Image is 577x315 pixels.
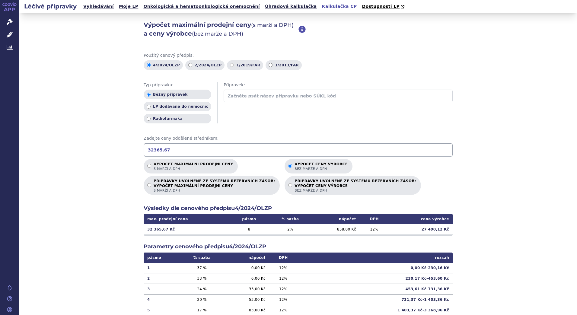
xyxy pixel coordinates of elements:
[144,82,211,88] span: Typ přípravku:
[266,60,302,70] label: 1/2013/FAR
[389,224,453,234] td: 27 490,12 Kč
[360,224,389,234] td: 12 %
[144,294,180,305] td: 4
[223,273,269,284] td: 6,00 Kč
[362,4,400,9] span: Dostupnosti LP
[360,2,407,11] a: Dostupnosti LP
[144,273,180,284] td: 2
[147,164,151,168] input: Výpočet maximální prodejní cenys marží a DPH
[295,183,416,188] strong: VÝPOČET CENY VÝROBCE
[147,63,151,67] input: 4/2024/OLZP
[154,179,275,193] p: PŘÍPRAVKY UVOLNĚNÉ ZE SYSTÉMU REZERVNÍCH ZÁSOB:
[295,188,416,193] span: bez marže a DPH
[144,21,298,38] h2: Výpočet maximální prodejní ceny a ceny výrobce
[142,2,262,11] a: Onkologická a hematoonkologická onemocnění
[144,284,180,294] td: 3
[223,263,269,273] td: 0,00 Kč
[268,224,312,234] td: 2 %
[224,82,453,88] span: Přípravek:
[223,294,269,305] td: 53,00 Kč
[180,253,223,263] th: % sazba
[144,90,211,99] label: Běžný přípravek
[154,183,275,188] strong: VÝPOČET MAXIMÁLNÍ PRODEJNÍ CENY
[298,294,453,305] td: 731,37 Kč - 1 403,36 Kč
[144,205,453,212] h2: Výsledky dle cenového předpisu 4/2024/OLZP
[298,273,453,284] td: 230,17 Kč - 453,60 Kč
[144,52,453,59] span: Použitý cenový předpis:
[144,143,453,157] input: Zadejte ceny oddělené středníkem
[295,167,348,171] span: bez marže a DPH
[147,117,151,121] input: Radiofarmaka
[154,162,233,171] p: Výpočet maximální prodejní ceny
[389,214,453,224] th: cena výrobce
[288,164,292,168] input: Výpočet ceny výrobcebez marže a DPH
[269,294,298,305] td: 12 %
[298,284,453,294] td: 453,61 Kč - 731,36 Kč
[144,135,453,142] span: Zadejte ceny oddělené středníkem:
[144,60,183,70] label: 4/2024/OLZP
[223,284,269,294] td: 33,00 Kč
[147,93,151,97] input: Běžný přípravek
[81,2,116,11] a: Vyhledávání
[147,183,151,187] input: PŘÍPRAVKY UVOLNĚNÉ ZE SYSTÉMU REZERVNÍCH ZÁSOB:VÝPOČET MAXIMÁLNÍ PRODEJNÍ CENYs marží a DPH
[312,214,360,224] th: nápočet
[288,183,292,187] input: PŘÍPRAVKY UVOLNĚNÉ ZE SYSTÉMU REZERVNÍCH ZÁSOB:VÝPOČET CENY VÝROBCEbez marže a DPH
[144,243,453,250] h2: Parametry cenového předpisu 4/2024/OLZP
[230,214,268,224] th: pásmo
[224,90,453,102] input: Začněte psát název přípravku nebo SÚKL kód
[180,273,223,284] td: 33 %
[320,2,359,11] a: Kalkulačka CP
[263,2,319,11] a: Úhradová kalkulačka
[144,114,211,123] label: Radiofarmaka
[180,284,223,294] td: 24 %
[117,2,140,11] a: Moje LP
[269,273,298,284] td: 12 %
[144,253,180,263] th: pásmo
[154,167,233,171] span: s marží a DPH
[230,63,234,67] input: 1/2019/FAR
[298,263,453,273] td: 0,00 Kč - 230,16 Kč
[147,105,151,109] input: LP dodávané do nemocnic
[144,224,230,234] td: 32 365,67 Kč
[312,224,360,234] td: 858,00 Kč
[19,2,81,11] h2: Léčivé přípravky
[295,179,416,193] p: PŘÍPRAVKY UVOLNĚNÉ ZE SYSTÉMU REZERVNÍCH ZÁSOB:
[268,214,312,224] th: % sazba
[192,30,243,37] span: (bez marže a DPH)
[144,102,211,111] label: LP dodávané do nemocnic
[223,253,269,263] th: nápočet
[230,224,268,234] td: 8
[144,214,230,224] th: max. prodejní cena
[269,253,298,263] th: DPH
[360,214,389,224] th: DPH
[269,63,273,67] input: 1/2013/FAR
[295,162,348,171] p: Výpočet ceny výrobce
[269,263,298,273] td: 12 %
[144,263,180,273] td: 1
[269,284,298,294] td: 12 %
[298,253,453,263] th: rozsah
[251,22,294,28] span: (s marží a DPH)
[185,60,225,70] label: 2/2024/OLZP
[180,294,223,305] td: 20 %
[188,63,192,67] input: 2/2024/OLZP
[180,263,223,273] td: 37 %
[154,188,275,193] span: s marží a DPH
[227,60,263,70] label: 1/2019/FAR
